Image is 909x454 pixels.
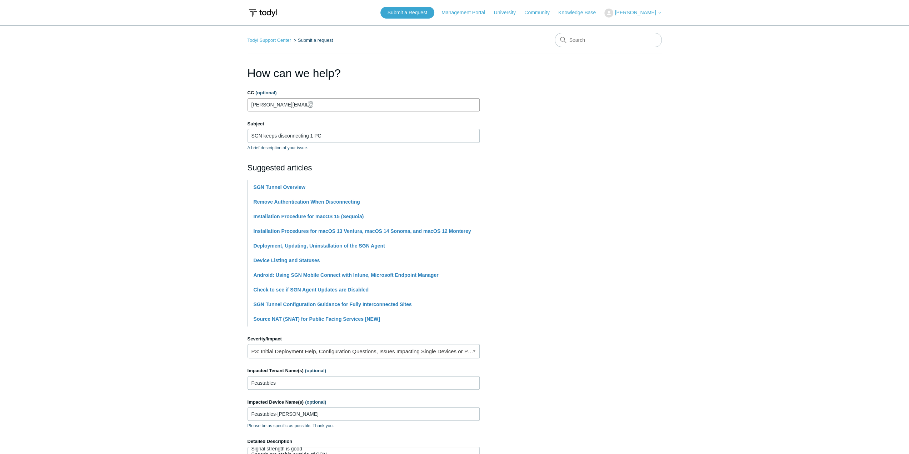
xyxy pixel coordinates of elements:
span: (optional) [255,90,276,95]
p: Please be as specific as possible. Thank you. [248,423,480,429]
p: A brief description of your issue. [248,145,480,151]
li: Submit a request [292,38,333,43]
span: [PERSON_NAME] [615,10,656,15]
label: Detailed Description [248,438,480,445]
a: Todyl Support Center [248,38,291,43]
a: Remove Authentication When Disconnecting [254,199,360,205]
h1: How can we help? [248,65,480,82]
label: Subject [248,120,480,128]
a: Submit a Request [380,7,434,19]
label: Severity/Impact [248,335,480,343]
a: Knowledge Base [558,9,603,16]
a: Deployment, Updating, Uninstallation of the SGN Agent [254,243,385,249]
label: CC [248,89,480,96]
a: Management Portal [441,9,492,16]
a: Community [524,9,557,16]
span: (optional) [305,368,326,373]
span: (optional) [305,399,326,405]
img: Todyl Support Center Help Center home page [248,6,278,20]
a: Check to see if SGN Agent Updates are Disabled [254,287,369,293]
a: Android: Using SGN Mobile Connect with Intune, Microsoft Endpoint Manager [254,272,439,278]
a: University [494,9,523,16]
a: SGN Tunnel Configuration Guidance for Fully Interconnected Sites [254,301,412,307]
a: Device Listing and Statuses [254,258,320,263]
label: Impacted Device Name(s) [248,399,480,406]
li: Todyl Support Center [248,38,293,43]
a: Source NAT (SNAT) for Public Facing Services [NEW] [254,316,380,322]
a: Installation Procedures for macOS 13 Ventura, macOS 14 Sonoma, and macOS 12 Monterey [254,228,471,234]
input: Search [555,33,662,47]
h2: Suggested articles [248,162,480,174]
label: Impacted Tenant Name(s) [248,367,480,374]
a: SGN Tunnel Overview [254,184,305,190]
button: [PERSON_NAME] [604,9,661,18]
input: Add emails [249,99,315,110]
a: Installation Procedure for macOS 15 (Sequoia) [254,214,364,219]
a: P3: Initial Deployment Help, Configuration Questions, Issues Impacting Single Devices or Past Out... [248,344,480,358]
